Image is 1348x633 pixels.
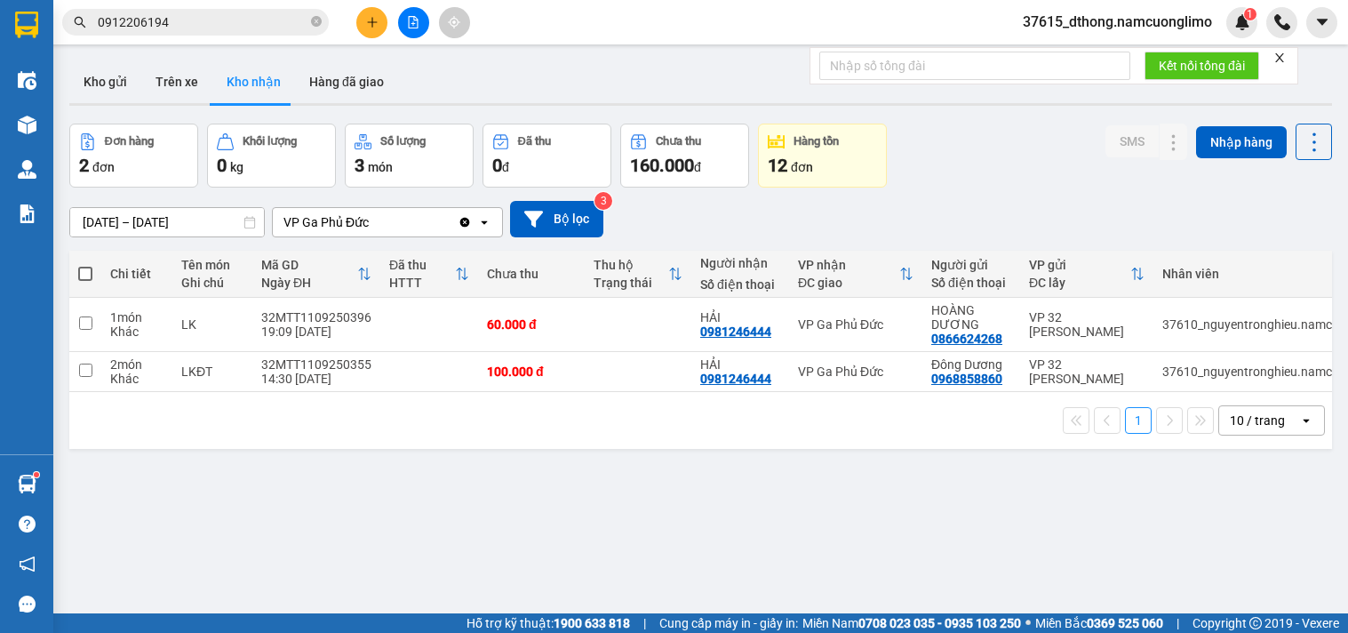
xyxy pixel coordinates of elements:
[79,155,89,176] span: 2
[261,258,357,272] div: Mã GD
[819,52,1130,80] input: Nhập số tổng đài
[487,317,576,332] div: 60.000 đ
[380,135,426,148] div: Số lượng
[407,16,419,28] span: file-add
[110,310,164,325] div: 1 món
[141,60,212,103] button: Trên xe
[620,124,749,188] button: Chưa thu160.000đ
[798,258,899,272] div: VP nhận
[1009,11,1226,33] span: 37615_dthong.namcuonglimo
[1029,310,1145,339] div: VP 32 [PERSON_NAME]
[398,7,429,38] button: file-add
[467,613,630,633] span: Hỗ trợ kỹ thuật:
[110,267,164,281] div: Chi tiết
[105,135,154,148] div: Đơn hàng
[19,596,36,613] span: message
[789,251,922,298] th: Toggle SortBy
[1029,276,1130,290] div: ĐC lấy
[931,357,1011,372] div: Đông Dương
[181,258,243,272] div: Tên món
[110,372,164,386] div: Khác
[458,215,472,229] svg: Clear value
[1105,125,1159,157] button: SMS
[98,12,307,32] input: Tìm tên, số ĐT hoặc mã đơn
[700,325,771,339] div: 0981246444
[311,16,322,27] span: close-circle
[1244,8,1256,20] sup: 1
[1035,613,1163,633] span: Miền Bắc
[1234,14,1250,30] img: icon-new-feature
[371,213,372,231] input: Selected VP Ga Phủ Đức.
[700,256,780,270] div: Người nhận
[355,155,364,176] span: 3
[217,155,227,176] span: 0
[931,332,1002,346] div: 0866624268
[1159,56,1245,76] span: Kết nối tổng đài
[1306,7,1337,38] button: caret-down
[448,16,460,28] span: aim
[643,613,646,633] span: |
[791,160,813,174] span: đơn
[492,155,502,176] span: 0
[18,475,36,493] img: warehouse-icon
[798,276,899,290] div: ĐC giao
[594,192,612,210] sup: 3
[19,556,36,573] span: notification
[931,303,1011,332] div: HOÀNG DƯƠNG
[69,124,198,188] button: Đơn hàng2đơn
[1177,613,1179,633] span: |
[261,310,371,325] div: 32MTT1109250396
[487,267,576,281] div: Chưa thu
[389,258,455,272] div: Đã thu
[1020,251,1153,298] th: Toggle SortBy
[18,204,36,223] img: solution-icon
[181,276,243,290] div: Ghi chú
[439,7,470,38] button: aim
[283,213,369,231] div: VP Ga Phủ Đức
[1145,52,1259,80] button: Kết nối tổng đài
[700,277,780,292] div: Số điện thoại
[110,325,164,339] div: Khác
[212,60,295,103] button: Kho nhận
[768,155,787,176] span: 12
[594,258,668,272] div: Thu hộ
[502,160,509,174] span: đ
[18,71,36,90] img: warehouse-icon
[345,124,474,188] button: Số lượng3món
[798,317,913,332] div: VP Ga Phủ Đức
[518,135,551,148] div: Đã thu
[798,365,913,379] div: VP Ga Phủ Đức
[700,310,780,325] div: HẢI
[1249,617,1262,629] span: copyright
[700,372,771,386] div: 0981246444
[356,7,387,38] button: plus
[366,16,379,28] span: plus
[700,357,780,372] div: HẢI
[261,372,371,386] div: 14:30 [DATE]
[18,160,36,179] img: warehouse-icon
[230,160,243,174] span: kg
[630,155,694,176] span: 160.000
[74,16,86,28] span: search
[92,160,115,174] span: đơn
[1314,14,1330,30] span: caret-down
[931,276,1011,290] div: Số điện thoại
[1274,14,1290,30] img: phone-icon
[19,516,36,533] span: question-circle
[554,616,630,630] strong: 1900 633 818
[594,276,668,290] div: Trạng thái
[1196,126,1287,158] button: Nhập hàng
[181,365,243,379] div: LKĐT
[794,135,839,148] div: Hàng tồn
[207,124,336,188] button: Khối lượng0kg
[1029,258,1130,272] div: VP gửi
[694,160,701,174] span: đ
[243,135,297,148] div: Khối lượng
[1247,8,1253,20] span: 1
[380,251,478,298] th: Toggle SortBy
[1087,616,1163,630] strong: 0369 525 060
[389,276,455,290] div: HTTT
[69,60,141,103] button: Kho gửi
[261,276,357,290] div: Ngày ĐH
[758,124,887,188] button: Hàng tồn12đơn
